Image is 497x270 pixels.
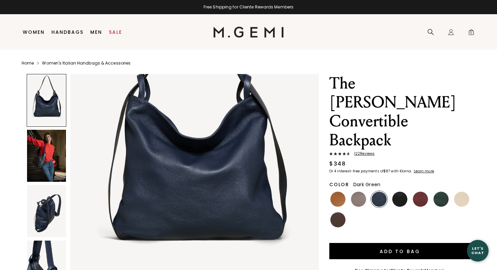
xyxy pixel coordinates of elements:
[22,60,34,66] a: Home
[468,30,475,37] span: 0
[109,29,122,35] a: Sale
[372,192,387,207] img: Navy
[413,192,428,207] img: Dark Burgundy
[329,152,470,157] a: 122Reviews
[353,181,381,188] span: Dark Green
[392,192,407,207] img: Black
[330,192,346,207] img: Tan
[42,60,131,66] a: Women's Italian Handbags & Accessories
[329,243,470,259] button: Add to Bag
[329,182,349,187] h2: Color
[27,130,66,182] img: The Laura Convertible Backpack
[329,74,470,150] h1: The [PERSON_NAME] Convertible Backpack
[383,169,390,174] klarna-placement-style-amount: $87
[329,160,346,168] div: $348
[413,169,434,173] a: Learn more
[454,192,469,207] img: Ecru
[329,169,383,174] klarna-placement-style-body: Or 4 interest-free payments of
[467,246,489,255] div: Let's Chat
[391,169,413,174] klarna-placement-style-body: with Klarna
[90,29,102,35] a: Men
[51,29,84,35] a: Handbags
[23,29,45,35] a: Women
[433,192,449,207] img: Dark Green
[27,185,66,237] img: The Laura Convertible Backpack
[350,152,375,156] span: 122 Review s
[351,192,366,207] img: Warm Gray
[330,212,346,227] img: Chocolate
[213,27,284,38] img: M.Gemi
[414,169,434,174] klarna-placement-style-cta: Learn more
